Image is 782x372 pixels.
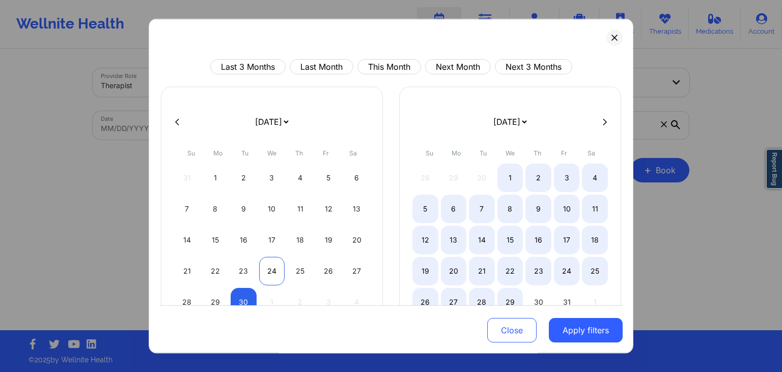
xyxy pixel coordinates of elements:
div: Tue Sep 30 2025 [231,288,257,316]
div: Sun Sep 07 2025 [174,195,200,223]
div: Mon Sep 15 2025 [203,226,229,254]
div: Fri Oct 03 2025 [554,164,580,192]
abbr: Monday [213,149,222,157]
div: Tue Oct 14 2025 [469,226,495,254]
div: Thu Oct 09 2025 [525,195,551,223]
div: Sun Oct 05 2025 [412,195,438,223]
div: Fri Sep 26 2025 [316,257,342,285]
div: Fri Oct 17 2025 [554,226,580,254]
div: Tue Sep 02 2025 [231,164,257,192]
abbr: Thursday [534,149,541,157]
abbr: Thursday [295,149,303,157]
div: Sat Sep 27 2025 [344,257,370,285]
div: Thu Oct 16 2025 [525,226,551,254]
div: Thu Sep 25 2025 [287,257,313,285]
div: Sat Sep 13 2025 [344,195,370,223]
button: Last Month [290,59,353,74]
div: Tue Sep 23 2025 [231,257,257,285]
abbr: Friday [323,149,329,157]
div: Mon Oct 27 2025 [441,288,467,316]
div: Sun Sep 28 2025 [174,288,200,316]
abbr: Sunday [187,149,195,157]
div: Thu Sep 11 2025 [287,195,313,223]
div: Wed Sep 24 2025 [259,257,285,285]
div: Wed Sep 10 2025 [259,195,285,223]
div: Wed Oct 22 2025 [497,257,523,285]
div: Mon Sep 29 2025 [203,288,229,316]
abbr: Friday [561,149,567,157]
div: Fri Oct 24 2025 [554,257,580,285]
div: Wed Sep 17 2025 [259,226,285,254]
div: Tue Sep 16 2025 [231,226,257,254]
div: Thu Oct 30 2025 [525,288,551,316]
div: Fri Oct 31 2025 [554,288,580,316]
div: Sat Oct 25 2025 [582,257,608,285]
div: Sun Sep 14 2025 [174,226,200,254]
abbr: Monday [452,149,461,157]
div: Fri Oct 10 2025 [554,195,580,223]
abbr: Wednesday [267,149,276,157]
div: Sun Sep 21 2025 [174,257,200,285]
div: Mon Oct 20 2025 [441,257,467,285]
button: This Month [357,59,421,74]
div: Wed Oct 01 2025 [497,164,523,192]
div: Mon Oct 13 2025 [441,226,467,254]
div: Tue Sep 09 2025 [231,195,257,223]
div: Thu Sep 18 2025 [287,226,313,254]
div: Sat Oct 04 2025 [582,164,608,192]
div: Thu Oct 02 2025 [525,164,551,192]
div: Tue Oct 21 2025 [469,257,495,285]
abbr: Sunday [426,149,433,157]
div: Fri Sep 19 2025 [316,226,342,254]
div: Sat Sep 20 2025 [344,226,370,254]
div: Thu Oct 23 2025 [525,257,551,285]
button: Apply filters [549,318,623,343]
div: Thu Sep 04 2025 [287,164,313,192]
div: Mon Sep 22 2025 [203,257,229,285]
div: Sat Oct 18 2025 [582,226,608,254]
button: Close [487,318,537,343]
div: Sat Oct 11 2025 [582,195,608,223]
button: Next 3 Months [495,59,572,74]
abbr: Tuesday [480,149,487,157]
div: Sat Sep 06 2025 [344,164,370,192]
button: Last 3 Months [210,59,286,74]
div: Wed Oct 29 2025 [497,288,523,316]
div: Tue Oct 28 2025 [469,288,495,316]
div: Sun Oct 12 2025 [412,226,438,254]
abbr: Tuesday [241,149,248,157]
div: Mon Sep 08 2025 [203,195,229,223]
div: Sun Oct 19 2025 [412,257,438,285]
abbr: Saturday [349,149,357,157]
div: Sun Oct 26 2025 [412,288,438,316]
button: Next Month [425,59,491,74]
div: Fri Sep 05 2025 [316,164,342,192]
div: Fri Sep 12 2025 [316,195,342,223]
div: Wed Oct 08 2025 [497,195,523,223]
div: Wed Oct 15 2025 [497,226,523,254]
div: Mon Oct 06 2025 [441,195,467,223]
abbr: Wednesday [506,149,515,157]
abbr: Saturday [588,149,595,157]
div: Wed Sep 03 2025 [259,164,285,192]
div: Mon Sep 01 2025 [203,164,229,192]
div: Tue Oct 07 2025 [469,195,495,223]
